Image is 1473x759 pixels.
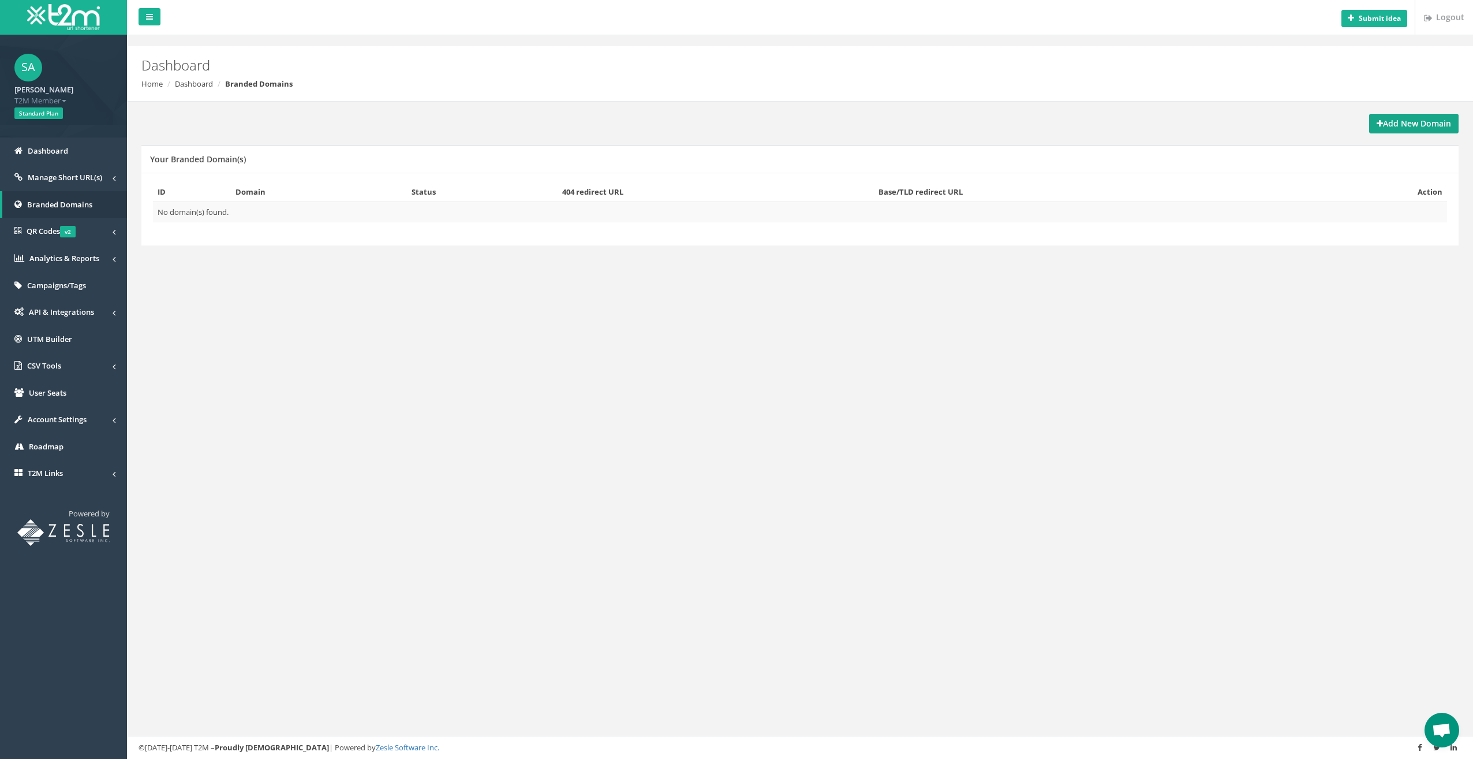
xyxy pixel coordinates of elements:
img: T2M URL Shortener powered by Zesle Software Inc. [17,519,110,546]
a: Zesle Software Inc. [376,742,439,753]
span: Account Settings [28,414,87,425]
th: Action [1294,182,1447,202]
span: CSV Tools [27,360,61,371]
div: ©[DATE]-[DATE] T2M – | Powered by [139,742,1461,753]
span: Campaigns/Tags [27,280,86,291]
th: 404 redirect URL [558,182,874,202]
strong: Branded Domains [225,79,293,89]
span: SA [14,54,42,81]
h2: Dashboard [141,58,1236,73]
span: Branded Domains [27,199,92,210]
span: QR Codes [27,226,76,236]
th: Base/TLD redirect URL [874,182,1294,202]
img: T2M [27,4,100,30]
strong: [PERSON_NAME] [14,84,73,95]
th: Status [407,182,558,202]
span: Dashboard [28,146,68,156]
span: UTM Builder [27,334,72,344]
td: No domain(s) found. [153,202,1447,222]
span: API & Integrations [29,307,94,317]
span: Manage Short URL(s) [28,172,102,183]
th: Domain [231,182,407,202]
span: Standard Plan [14,107,63,119]
a: Add New Domain [1369,114,1459,133]
b: Submit idea [1359,13,1401,23]
span: T2M Links [28,468,63,478]
th: ID [153,182,231,202]
strong: Proudly [DEMOGRAPHIC_DATA] [215,742,329,753]
span: Powered by [69,508,110,519]
a: Dashboard [175,79,213,89]
div: Open chat [1425,713,1459,747]
span: Roadmap [29,441,63,452]
strong: Add New Domain [1377,118,1451,129]
h5: Your Branded Domain(s) [150,155,246,163]
a: [PERSON_NAME] T2M Member [14,81,113,106]
button: Submit idea [1341,10,1407,27]
span: T2M Member [14,95,113,106]
a: Home [141,79,163,89]
span: Analytics & Reports [29,253,99,263]
span: v2 [60,226,76,237]
span: User Seats [29,388,66,398]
